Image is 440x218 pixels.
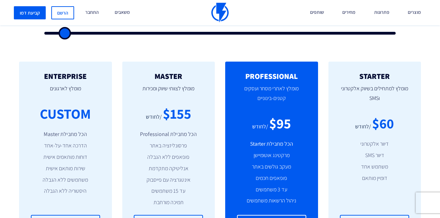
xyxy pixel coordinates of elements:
p: מומלץ למתחילים בשיווק אלקטרוני וSMS [339,80,411,113]
div: $60 [372,113,394,133]
div: CUSTOM [40,104,91,124]
li: פרסונליזציה באתר [133,142,205,150]
h2: STARTER [339,72,411,80]
li: תמיכה מורחבת [133,199,205,207]
li: שירות מותאם אישית [29,165,102,173]
div: /לחודש [252,123,268,131]
li: הכל מחבילת Master [29,130,102,138]
div: $155 [163,104,191,124]
li: הכל מחבילת Professional [133,130,205,138]
li: היסטוריה ללא הגבלה [29,187,102,195]
a: הרשם [51,6,74,19]
li: הכל מחבילת Starter [236,140,308,148]
li: דומיין מותאם [339,174,411,182]
p: מומלץ לאתרי מסחר ועסקים קטנים-בינוניים [236,80,308,113]
p: מומלץ לצוותי שיווק ומכירות [133,80,205,104]
li: הדרכה אחד-על-אחד [29,142,102,150]
li: עד 3 משתמשים [236,186,308,194]
li: אינטגרציה עם פייסבוק [133,176,205,184]
li: משתמש אחד [339,163,411,171]
div: /לחודש [146,113,162,121]
li: דיוור אלקטרוני [339,140,411,148]
div: /לחודש [355,123,371,131]
li: מרקטינג אוטומיישן [236,152,308,160]
li: דוחות מותאמים אישית [29,153,102,161]
li: דיוור SMS [339,152,411,160]
li: מעקב גולשים באתר [236,163,308,171]
li: ניהול הרשאות משתמשים [236,197,308,205]
li: עד 15 משתמשים [133,187,205,195]
h2: ENTERPRISE [29,72,102,80]
li: אנליטיקה מתקדמת [133,165,205,173]
p: מומלץ לארגונים [29,80,102,104]
h2: MASTER [133,72,205,80]
a: קביעת דמו [14,6,46,19]
li: משתמשים ללא הגבלה [29,176,102,184]
div: $95 [269,113,291,133]
li: פופאפים ללא הגבלה [133,153,205,161]
li: פופאפים חכמים [236,174,308,182]
h2: PROFESSIONAL [236,72,308,80]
